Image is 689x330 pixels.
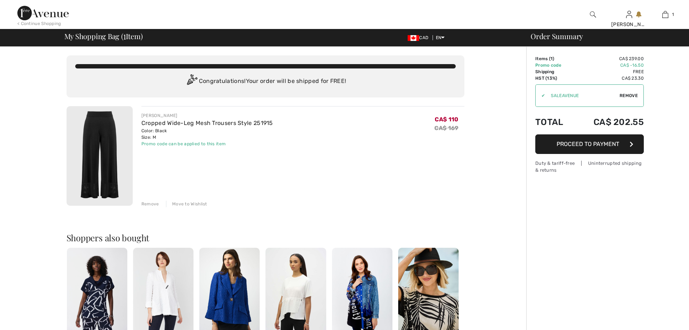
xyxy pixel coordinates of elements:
span: CAD [408,35,431,40]
div: Congratulations! Your order will be shipped for FREE! [75,74,456,89]
div: Move to Wishlist [166,201,207,207]
h2: Shoppers also bought [67,233,464,242]
div: Color: Black Size: M [141,128,273,141]
td: HST (13%) [535,75,574,82]
div: Promo code can be applied to this item [141,141,273,147]
div: Remove [141,201,159,207]
span: Remove [620,92,638,99]
td: Total [535,110,574,134]
input: Promo code [545,85,620,106]
div: [PERSON_NAME] [141,112,273,119]
td: CA$ 23.30 [574,75,644,82]
td: CA$ 239.00 [574,55,644,62]
span: 1 [550,56,553,61]
a: Sign In [626,11,632,18]
span: Proceed to Payment [557,141,619,147]
img: Cropped Wide-Leg Mesh Trousers Style 251915 [67,106,133,206]
img: Congratulation2.svg [184,74,199,89]
td: Promo code [535,62,574,68]
button: Proceed to Payment [535,134,644,154]
span: EN [436,35,445,40]
div: Duty & tariff-free | Uninterrupted shipping & returns [535,160,644,174]
span: 1 [672,11,674,18]
td: Items ( ) [535,55,574,62]
div: < Continue Shopping [17,20,61,27]
td: Shipping [535,68,574,75]
img: search the website [590,10,596,19]
img: 1ère Avenue [17,6,69,20]
div: ✔ [536,92,545,99]
span: My Shopping Bag ( Item) [64,33,143,40]
s: CA$ 169 [434,125,458,131]
div: Order Summary [522,33,685,40]
a: Cropped Wide-Leg Mesh Trousers Style 251915 [141,120,273,126]
td: Free [574,68,644,75]
img: My Bag [662,10,668,19]
td: CA$ -16.50 [574,62,644,68]
img: Canadian Dollar [408,35,419,41]
span: CA$ 110 [435,116,458,123]
a: 1 [647,10,683,19]
div: [PERSON_NAME] [611,21,647,28]
span: 1 [123,31,126,40]
td: CA$ 202.55 [574,110,644,134]
img: My Info [626,10,632,19]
